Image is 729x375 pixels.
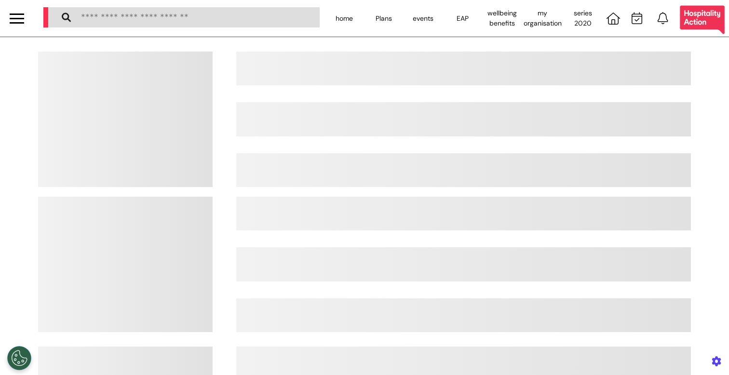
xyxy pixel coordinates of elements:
[324,5,364,32] div: home
[364,5,404,32] div: Plans
[522,5,563,32] div: my organisation
[563,5,603,32] div: series 2020
[443,5,483,32] div: EAP
[7,346,31,370] button: Open Preferences
[404,5,443,32] div: events
[483,5,522,32] div: wellbeing benefits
